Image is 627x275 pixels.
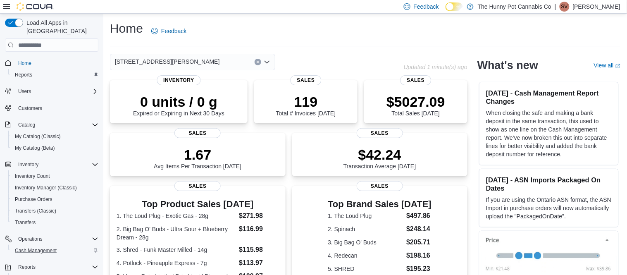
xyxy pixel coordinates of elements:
button: Inventory [15,160,42,170]
div: Total # Invoices [DATE] [276,93,336,117]
dt: 4. Potluck - Pineapple Express - 7g [117,259,236,267]
span: Cash Management [15,247,57,254]
dd: $248.14 [406,224,432,234]
button: Operations [15,234,46,244]
span: Purchase Orders [15,196,52,203]
span: Transfers (Classic) [15,208,56,214]
h1: Home [110,20,143,37]
p: [PERSON_NAME] [573,2,620,12]
button: Catalog [15,120,38,130]
dd: $116.99 [239,224,279,234]
span: Transfers (Classic) [12,206,98,216]
dd: $205.71 [406,237,432,247]
button: Reports [2,261,102,273]
span: Sales [174,181,221,191]
button: Customers [2,102,102,114]
span: Inventory [18,161,38,168]
h3: Top Product Sales [DATE] [117,199,279,209]
a: Inventory Count [12,171,53,181]
span: Transfers [15,219,36,226]
span: Reports [12,70,98,80]
a: Transfers [12,218,39,227]
span: Sales [291,75,322,85]
dt: 1. The Loud Plug [328,212,403,220]
button: Catalog [2,119,102,131]
span: Users [18,88,31,95]
p: Updated 1 minute(s) ago [404,64,467,70]
button: Inventory Manager (Classic) [8,182,102,194]
span: Feedback [414,2,439,11]
dt: 1. The Loud Plug - Exotic Gas - 28g [117,212,236,220]
span: Inventory [15,160,98,170]
dd: $271.98 [239,211,279,221]
dt: 2. Big Bag O' Buds - Ultra Sour + Blueberry Dream - 28g [117,225,236,242]
span: Home [18,60,31,67]
dt: 5. SHRED [328,265,403,273]
button: Inventory [2,159,102,170]
button: Users [2,86,102,97]
span: Operations [15,234,98,244]
p: When closing the safe and making a bank deposit in the same transaction, this used to show as one... [486,109,612,158]
button: Purchase Orders [8,194,102,205]
p: The Hunny Pot Cannabis Co [478,2,551,12]
a: Customers [15,103,45,113]
span: Reports [18,264,36,270]
span: My Catalog (Classic) [12,132,98,141]
button: Reports [15,262,39,272]
h3: [DATE] - ASN Imports Packaged On Dates [486,176,612,192]
span: Inventory Manager (Classic) [15,184,77,191]
span: My Catalog (Beta) [12,143,98,153]
p: | [555,2,556,12]
img: Cova [17,2,54,11]
span: Inventory Count [12,171,98,181]
p: 119 [276,93,336,110]
h3: Top Brand Sales [DATE] [328,199,432,209]
span: Operations [18,236,43,242]
span: [STREET_ADDRESS][PERSON_NAME] [115,57,220,67]
button: Users [15,86,34,96]
span: Load All Apps in [GEOGRAPHIC_DATA] [23,19,98,35]
span: Sales [357,128,403,138]
div: Transaction Average [DATE] [343,146,416,170]
button: My Catalog (Beta) [8,142,102,154]
span: Catalog [18,122,35,128]
p: If you are using the Ontario ASN format, the ASN Import in purchase orders will now automatically... [486,196,612,220]
span: Sales [357,181,403,191]
dt: 2. Spinach [328,225,403,233]
a: Purchase Orders [12,194,56,204]
p: 1.67 [154,146,241,163]
button: Reports [8,69,102,81]
a: Reports [12,70,36,80]
span: Sales [401,75,432,85]
button: Clear input [255,59,261,65]
span: Users [15,86,98,96]
button: Cash Management [8,245,102,256]
div: Steve Vandermeulen [560,2,570,12]
dd: $115.98 [239,245,279,255]
span: Transfers [12,218,98,227]
dt: 3. Shred - Funk Master Milled - 14g [117,246,236,254]
dd: $497.86 [406,211,432,221]
span: Inventory [157,75,201,85]
a: View allExternal link [594,62,620,69]
span: Feedback [161,27,186,35]
span: Customers [18,105,42,112]
svg: External link [615,64,620,69]
div: Total Sales [DATE] [386,93,445,117]
dt: 3. Big Bag O' Buds [328,238,403,246]
h2: What's new [477,59,538,72]
span: Inventory Count [15,173,50,179]
span: My Catalog (Classic) [15,133,61,140]
button: Transfers [8,217,102,228]
p: $5027.09 [386,93,445,110]
span: SV [561,2,568,12]
dd: $113.97 [239,258,279,268]
span: Home [15,57,98,68]
button: Open list of options [264,59,270,65]
p: $42.24 [343,146,416,163]
a: Inventory Manager (Classic) [12,183,80,193]
span: Cash Management [12,246,98,256]
button: Operations [2,233,102,245]
button: My Catalog (Classic) [8,131,102,142]
a: My Catalog (Classic) [12,132,64,141]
